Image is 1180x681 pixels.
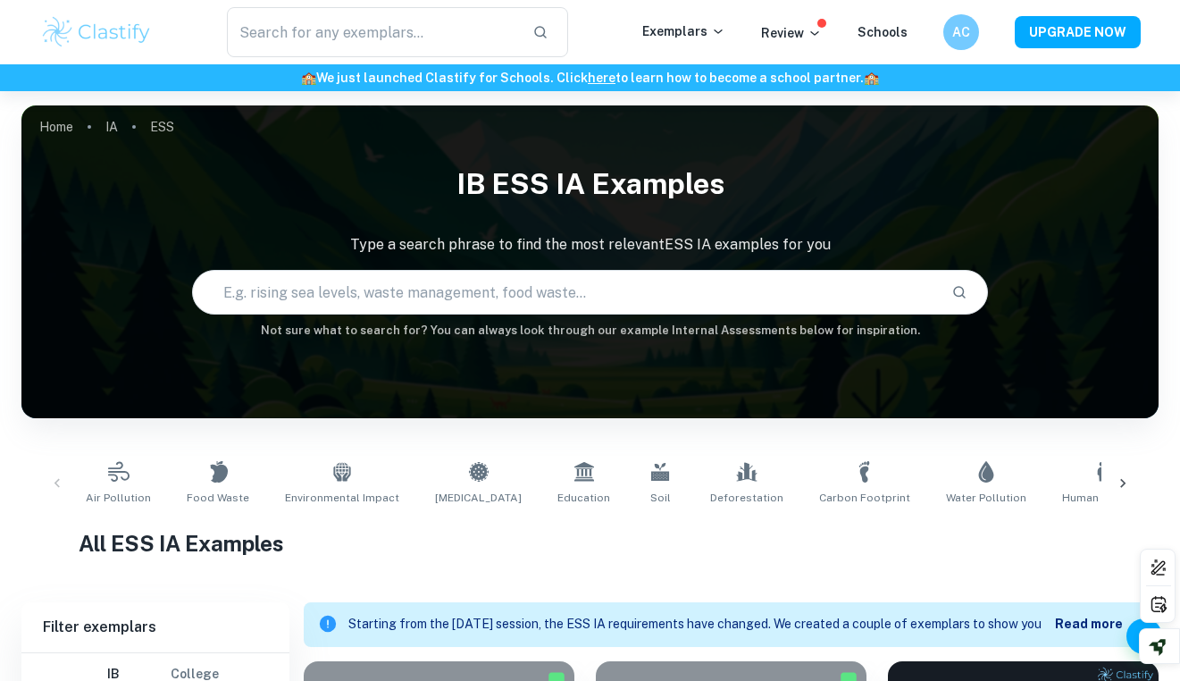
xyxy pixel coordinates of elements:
p: Type a search phrase to find the most relevant ESS IA examples for you [21,234,1159,256]
h1: All ESS IA Examples [79,527,1102,559]
span: Deforestation [710,490,783,506]
h6: Filter exemplars [21,602,289,652]
p: ESS [150,117,174,137]
a: IA [105,114,118,139]
span: [MEDICAL_DATA] [435,490,522,506]
h1: IB ESS IA examples [21,156,1159,213]
p: Exemplars [642,21,725,41]
span: 🏫 [864,71,879,85]
img: Clastify logo [40,14,154,50]
button: UPGRADE NOW [1015,16,1141,48]
h6: AC [950,22,971,42]
button: Search [944,277,975,307]
span: Water Pollution [946,490,1026,506]
button: AC [943,14,979,50]
input: E.g. rising sea levels, waste management, food waste... [193,267,937,317]
h6: Not sure what to search for? You can always look through our example Internal Assessments below f... [21,322,1159,340]
span: Environmental Impact [285,490,399,506]
span: Air Pollution [86,490,151,506]
span: Human Activity [1062,490,1141,506]
a: here [588,71,615,85]
p: Review [761,23,822,43]
span: Food Waste [187,490,249,506]
span: Soil [650,490,671,506]
span: Education [557,490,610,506]
p: Starting from the [DATE] session, the ESS IA requirements have changed. We created a couple of ex... [348,615,1055,635]
a: Schools [858,25,908,39]
input: Search for any exemplars... [227,7,519,57]
button: Help and Feedback [1126,618,1162,654]
h6: We just launched Clastify for Schools. Click to learn how to become a school partner. [4,68,1176,88]
span: 🏫 [301,71,316,85]
span: Carbon Footprint [819,490,910,506]
a: Home [39,114,73,139]
b: Read more [1055,617,1123,631]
